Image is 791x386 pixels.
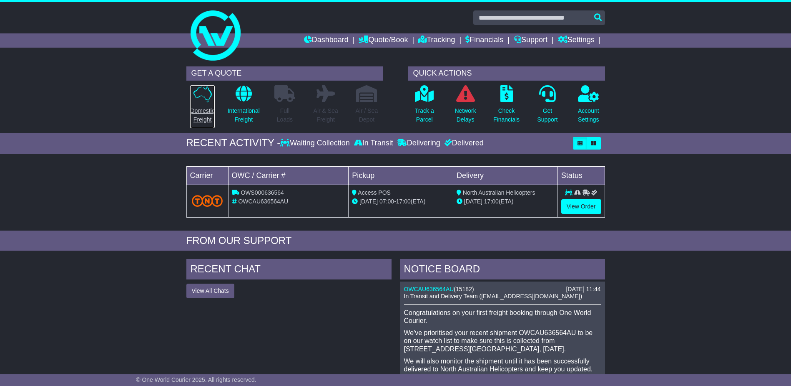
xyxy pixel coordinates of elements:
div: GET A QUOTE [186,66,383,81]
p: International Freight [228,107,260,124]
p: Congratulations on your first freight booking through One World Courier. [404,309,601,325]
a: NetworkDelays [454,85,476,129]
div: FROM OUR SUPPORT [186,235,605,247]
span: Access POS [358,189,391,196]
a: View Order [561,199,601,214]
a: InternationalFreight [227,85,260,129]
span: 15182 [456,286,472,292]
p: Track a Parcel [415,107,434,124]
a: Quote/Book [359,33,408,48]
div: RECENT CHAT [186,259,392,282]
div: ( ) [404,286,601,293]
td: Delivery [453,166,557,185]
div: Delivering [395,139,442,148]
p: We will also monitor the shipment until it has been successfully delivered to North Australian He... [404,357,601,373]
div: In Transit [352,139,395,148]
p: Network Delays [455,107,476,124]
div: Waiting Collection [280,139,352,148]
p: We've prioritised your recent shipment OWCAU636564AU to be on our watch list to make sure this is... [404,329,601,353]
p: Domestic Freight [190,107,214,124]
td: Pickup [349,166,453,185]
a: Track aParcel [414,85,434,129]
a: AccountSettings [578,85,600,129]
span: [DATE] [359,198,378,205]
a: Financials [465,33,503,48]
td: OWC / Carrier # [228,166,349,185]
p: Full Loads [274,107,295,124]
div: NOTICE BOARD [400,259,605,282]
img: TNT_Domestic.png [192,195,223,206]
td: Status [557,166,605,185]
a: Settings [558,33,595,48]
span: North Australian Helicopters [463,189,535,196]
div: (ETA) [457,197,554,206]
span: 17:00 [396,198,411,205]
span: OWCAU636564AU [238,198,288,205]
p: Account Settings [578,107,599,124]
a: Tracking [418,33,455,48]
p: Air & Sea Freight [314,107,338,124]
a: Support [514,33,547,48]
div: - (ETA) [352,197,449,206]
div: QUICK ACTIONS [408,66,605,81]
p: Get Support [537,107,557,124]
a: CheckFinancials [493,85,520,129]
a: OWCAU636564AU [404,286,454,292]
a: GetSupport [537,85,558,129]
span: © One World Courier 2025. All rights reserved. [136,376,256,383]
span: OWS000636564 [241,189,284,196]
p: Air / Sea Depot [356,107,378,124]
a: Dashboard [304,33,349,48]
div: Delivered [442,139,484,148]
span: 17:00 [484,198,499,205]
span: [DATE] [464,198,482,205]
p: Check Financials [493,107,520,124]
button: View All Chats [186,284,234,298]
span: 07:00 [379,198,394,205]
div: [DATE] 11:44 [566,286,600,293]
span: In Transit and Delivery Team ([EMAIL_ADDRESS][DOMAIN_NAME]) [404,293,583,300]
td: Carrier [186,166,228,185]
div: RECENT ACTIVITY - [186,137,281,149]
a: DomesticFreight [190,85,215,129]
